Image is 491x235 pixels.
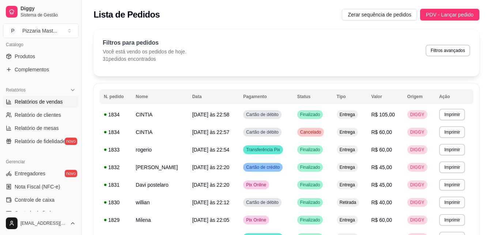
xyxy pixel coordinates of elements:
[9,27,16,34] span: P
[192,164,230,170] span: [DATE] às 22:20
[15,209,54,217] span: Controle de fiado
[245,147,282,153] span: Transferência Pix
[342,9,417,20] button: Zerar sequência de pedidos
[332,89,367,104] th: Tipo
[371,217,392,223] span: R$ 60,00
[338,112,356,117] span: Entrega
[99,89,131,104] th: N. pedido
[192,217,230,223] span: [DATE] às 22:05
[299,112,322,117] span: Finalizado
[299,182,322,188] span: Finalizado
[131,123,188,141] td: CINTIA
[3,168,79,179] a: Entregadoresnovo
[245,199,280,205] span: Cartão de débito
[245,129,280,135] span: Cartão de débito
[131,106,188,123] td: CINTIA
[3,215,79,232] button: [EMAIL_ADDRESS][DOMAIN_NAME]
[20,5,76,12] span: Diggy
[245,182,268,188] span: Pix Online
[439,144,465,156] button: Imprimir
[192,147,230,153] span: [DATE] às 22:54
[409,129,426,135] span: DIGGY
[409,217,426,223] span: DIGGY
[409,147,426,153] span: DIGGY
[299,199,322,205] span: Finalizado
[188,89,239,104] th: Data
[15,98,63,105] span: Relatórios de vendas
[239,89,293,104] th: Pagamento
[299,147,322,153] span: Finalizado
[104,216,127,224] div: 1829
[104,146,127,153] div: 1833
[15,183,60,190] span: Nota Fiscal (NFC-e)
[103,48,186,55] p: Você está vendo os pedidos de hoje.
[15,124,59,132] span: Relatório de mesas
[371,182,392,188] span: R$ 45,00
[299,129,322,135] span: Cancelado
[338,147,356,153] span: Entrega
[245,217,268,223] span: Pix Online
[15,111,61,119] span: Relatório de clientes
[439,126,465,138] button: Imprimir
[409,199,426,205] span: DIGGY
[192,182,230,188] span: [DATE] às 22:20
[3,207,79,219] a: Controle de fiado
[371,112,395,117] span: R$ 105,00
[6,87,26,93] span: Relatórios
[192,129,230,135] span: [DATE] às 22:57
[104,111,127,118] div: 1834
[3,64,79,75] a: Complementos
[3,122,79,134] a: Relatório de mesas
[15,138,65,145] span: Relatório de fidelidade
[3,51,79,62] a: Produtos
[371,129,392,135] span: R$ 60,00
[371,164,392,170] span: R$ 45,00
[420,9,479,20] button: PDV - Lançar pedido
[104,181,127,189] div: 1831
[245,164,281,170] span: Cartão de crédito
[3,23,79,38] button: Select a team
[409,112,426,117] span: DIGGY
[426,45,470,56] button: Filtros avançados
[409,182,426,188] span: DIGGY
[435,89,473,104] th: Ação
[439,214,465,226] button: Imprimir
[104,199,127,206] div: 1830
[192,199,230,205] span: [DATE] às 22:12
[103,38,186,47] p: Filtros para pedidos
[338,182,356,188] span: Entrega
[439,179,465,191] button: Imprimir
[3,156,79,168] div: Gerenciar
[103,55,186,63] p: 31 pedidos encontrados
[439,109,465,120] button: Imprimir
[131,89,188,104] th: Nome
[439,197,465,208] button: Imprimir
[192,112,230,117] span: [DATE] às 22:58
[338,217,356,223] span: Entrega
[15,53,35,60] span: Produtos
[3,96,79,108] a: Relatórios de vendas
[3,109,79,121] a: Relatório de clientes
[131,211,188,229] td: Milena
[104,128,127,136] div: 1834
[15,66,49,73] span: Complementos
[131,194,188,211] td: willian
[439,161,465,173] button: Imprimir
[131,176,188,194] td: Davi postelaro
[299,164,322,170] span: Finalizado
[338,199,358,205] span: Retirada
[22,27,57,34] div: Pizzaria Mast ...
[3,181,79,193] a: Nota Fiscal (NFC-e)
[15,196,54,204] span: Controle de caixa
[409,164,426,170] span: DIGGY
[348,11,411,19] span: Zerar sequência de pedidos
[3,194,79,206] a: Controle de caixa
[131,158,188,176] td: [PERSON_NAME]
[338,164,356,170] span: Entrega
[3,3,79,20] a: DiggySistema de Gestão
[94,9,160,20] h2: Lista de Pedidos
[3,135,79,147] a: Relatório de fidelidadenovo
[20,12,76,18] span: Sistema de Gestão
[426,11,473,19] span: PDV - Lançar pedido
[3,39,79,51] div: Catálogo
